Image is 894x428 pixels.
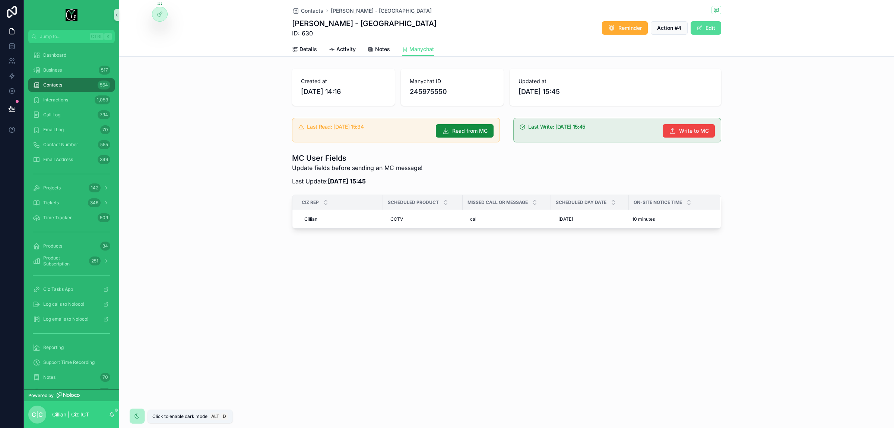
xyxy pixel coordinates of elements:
p: Update fields before sending an MC message! [292,163,423,172]
span: Jump to... [40,34,87,40]
h1: MC User Fields [292,153,423,163]
a: Powered by [24,389,119,401]
a: Notes70 [28,371,115,384]
span: Action #4 [657,24,681,32]
span: Reminder [618,24,642,32]
span: Ciz Tasks App [43,286,73,292]
a: Products34 [28,239,115,253]
span: Support Time Recording [43,359,95,365]
span: Contact Number [43,142,78,148]
a: Reporting [28,341,115,354]
span: Alt [211,413,219,419]
a: Notes [368,43,390,57]
span: Write to MC [679,127,709,135]
button: Reminder [602,21,648,35]
a: Contacts564 [28,78,115,92]
span: Notes [43,374,56,380]
span: Notes [375,45,390,53]
span: Manychat [409,45,434,53]
span: Cillian [304,216,317,222]
a: Projects142 [28,181,115,195]
span: Contacts [43,82,62,88]
a: Product Subscription251 [28,254,115,268]
p: Last Update: [292,177,423,186]
div: 1,053 [95,95,110,104]
span: Log emails to Noloco! [43,316,88,322]
div: 70 [100,125,110,134]
span: Ctrl [90,33,104,40]
span: [PERSON_NAME] - [GEOGRAPHIC_DATA] [331,7,432,15]
span: Scheduled Product [388,199,439,205]
a: Email Address349 [28,153,115,166]
div: 346 [88,198,101,207]
a: Email Log70 [28,123,115,136]
button: Jump to...CtrlK [28,30,115,43]
span: Email Address [43,157,73,163]
span: Scheduled Day Date [556,199,606,205]
span: Time Tracker [43,215,72,221]
button: Write to MC [663,124,715,138]
span: Manychat ID [410,78,495,85]
span: ID: 630 [292,29,437,38]
span: 10 minutes [632,216,655,222]
div: 564 [98,81,110,89]
span: Created at [301,78,386,85]
span: Email Log [43,127,64,133]
span: 245975550 [410,86,495,97]
span: Updated at [519,78,712,85]
a: Ciz Tasks App [28,283,115,296]
span: D [222,413,228,419]
span: [DATE] [558,216,573,222]
button: Action #4 [651,21,688,35]
a: Time Tracker509 [28,211,115,224]
strong: [DATE] 15:45 [328,177,366,185]
span: Reporting [43,344,64,350]
h1: [PERSON_NAME] - [GEOGRAPHIC_DATA] [292,18,437,29]
span: Read from MC [452,127,488,135]
span: Product Subscription [43,255,86,267]
div: 349 [98,155,110,164]
a: Details [292,43,317,57]
span: Business [43,67,62,73]
span: C|C [32,410,43,419]
a: Log calls to Noloco! [28,298,115,311]
a: Reminders150 [28,385,115,399]
a: Contacts [292,7,323,15]
span: Contacts [301,7,323,15]
a: Dashboard [28,48,115,62]
span: Missed Call or Message [467,199,528,205]
span: Tickets [43,200,59,206]
div: scrollable content [24,43,119,389]
span: call [470,216,478,222]
span: Powered by [28,393,54,399]
button: Read from MC [436,124,494,138]
div: 794 [98,110,110,119]
a: Tickets346 [28,196,115,210]
div: 34 [100,242,110,251]
p: Cillian | Ciz ICT [52,411,89,418]
span: Click to enable dark mode [152,413,207,419]
div: 150 [98,388,110,397]
span: CIz Rep [302,199,319,205]
span: Products [43,243,62,249]
a: Log emails to Noloco! [28,312,115,326]
span: K [105,34,111,40]
span: Log calls to Noloco! [43,301,84,307]
span: CCTV [390,216,403,222]
span: Projects [43,185,61,191]
h5: Last Write: 30/08/2025 15:45 [528,124,657,129]
span: On-site Notice Time [634,199,682,205]
a: Call Log794 [28,108,115,122]
span: [DATE] 14:16 [301,86,386,97]
div: 517 [99,66,110,75]
span: [DATE] 15:45 [519,86,712,97]
div: 509 [98,213,110,222]
div: 70 [100,373,110,382]
span: Interactions [43,97,68,103]
span: Call Log [43,112,60,118]
div: 555 [98,140,110,149]
a: Interactions1,053 [28,93,115,107]
h5: Last Read: 30/08/2025 15:34 [307,124,430,129]
div: 251 [89,257,101,265]
span: Dashboard [43,52,66,58]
